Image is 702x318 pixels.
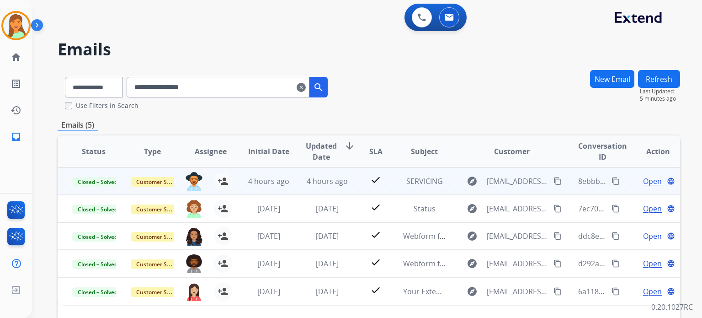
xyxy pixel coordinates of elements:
[406,176,443,186] span: SERVICING
[11,105,21,116] mat-icon: history
[131,205,190,214] span: Customer Support
[467,231,478,242] mat-icon: explore
[369,146,383,157] span: SLA
[218,176,229,187] mat-icon: person_add
[667,177,675,185] mat-icon: language
[185,282,203,301] img: agent-avatar
[667,232,675,240] mat-icon: language
[195,146,227,157] span: Assignee
[307,176,348,186] span: 4 hours ago
[370,257,381,268] mat-icon: check
[218,231,229,242] mat-icon: person_add
[11,131,21,142] mat-icon: inbox
[578,140,627,162] span: Conversation ID
[316,231,339,241] span: [DATE]
[494,146,530,157] span: Customer
[612,177,620,185] mat-icon: content_copy
[185,254,203,273] img: agent-avatar
[553,259,562,268] mat-icon: content_copy
[72,232,123,242] span: Closed – Solved
[651,302,693,313] p: 0.20.1027RC
[257,259,280,269] span: [DATE]
[185,199,203,218] img: agent-avatar
[344,140,355,151] mat-icon: arrow_downward
[72,287,123,297] span: Closed – Solved
[411,146,438,157] span: Subject
[622,135,680,167] th: Action
[257,204,280,214] span: [DATE]
[612,287,620,296] mat-icon: content_copy
[297,82,306,93] mat-icon: clear
[248,146,289,157] span: Initial Date
[257,231,280,241] span: [DATE]
[370,229,381,240] mat-icon: check
[72,205,123,214] span: Closed – Solved
[643,286,662,297] span: Open
[370,285,381,296] mat-icon: check
[316,286,339,296] span: [DATE]
[82,146,106,157] span: Status
[403,259,610,269] span: Webform from [EMAIL_ADDRESS][DOMAIN_NAME] on [DATE]
[643,203,662,214] span: Open
[643,258,662,269] span: Open
[467,258,478,269] mat-icon: explore
[257,286,280,296] span: [DATE]
[58,40,680,59] h2: Emails
[487,231,548,242] span: [EMAIL_ADDRESS][DOMAIN_NAME]
[370,202,381,213] mat-icon: check
[248,176,289,186] span: 4 hours ago
[553,232,562,240] mat-icon: content_copy
[467,176,478,187] mat-icon: explore
[218,286,229,297] mat-icon: person_add
[553,177,562,185] mat-icon: content_copy
[218,258,229,269] mat-icon: person_add
[131,287,190,297] span: Customer Support
[467,203,478,214] mat-icon: explore
[306,140,337,162] span: Updated Date
[76,101,138,110] label: Use Filters In Search
[131,232,190,242] span: Customer Support
[640,95,680,102] span: 5 minutes ago
[590,70,634,88] button: New Email
[553,205,562,213] mat-icon: content_copy
[316,204,339,214] span: [DATE]
[612,259,620,268] mat-icon: content_copy
[370,174,381,185] mat-icon: check
[667,287,675,296] mat-icon: language
[313,82,324,93] mat-icon: search
[403,286,466,296] span: Your Extend Claim
[487,203,548,214] span: [EMAIL_ADDRESS][DOMAIN_NAME]
[316,259,339,269] span: [DATE]
[11,52,21,63] mat-icon: home
[467,286,478,297] mat-icon: explore
[640,88,680,95] span: Last Updated:
[185,227,203,246] img: agent-avatar
[612,232,620,240] mat-icon: content_copy
[3,13,29,38] img: avatar
[487,258,548,269] span: [EMAIL_ADDRESS][DOMAIN_NAME]
[643,231,662,242] span: Open
[403,231,610,241] span: Webform from [EMAIL_ADDRESS][DOMAIN_NAME] on [DATE]
[144,146,161,157] span: Type
[72,259,123,269] span: Closed – Solved
[638,70,680,88] button: Refresh
[667,205,675,213] mat-icon: language
[131,259,190,269] span: Customer Support
[218,203,229,214] mat-icon: person_add
[414,204,436,214] span: Status
[72,177,123,187] span: Closed – Solved
[185,172,203,191] img: agent-avatar
[667,259,675,268] mat-icon: language
[612,205,620,213] mat-icon: content_copy
[58,119,98,131] p: Emails (5)
[487,286,548,297] span: [EMAIL_ADDRESS][DOMAIN_NAME]
[131,177,190,187] span: Customer Support
[643,176,662,187] span: Open
[553,287,562,296] mat-icon: content_copy
[11,78,21,89] mat-icon: list_alt
[487,176,548,187] span: [EMAIL_ADDRESS][DOMAIN_NAME]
